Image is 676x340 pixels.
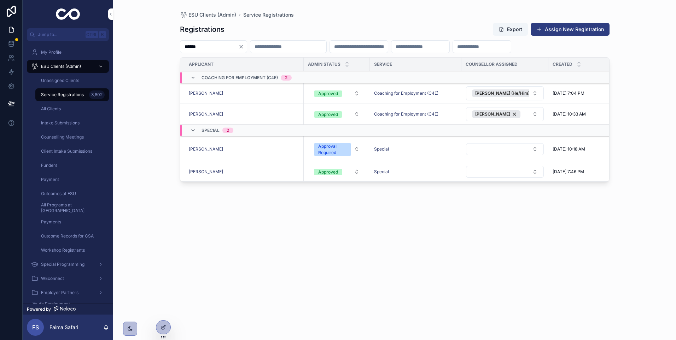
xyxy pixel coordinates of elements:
[27,60,109,73] a: ESU Clients (Admin)
[553,90,610,96] a: [DATE] 7:04 PM
[27,306,51,312] span: Powered by
[100,32,105,37] span: K
[41,247,85,253] span: Workshop Registrants
[35,117,109,129] a: Intake Submissions
[202,128,220,133] span: Special
[374,169,389,175] a: Special
[56,8,80,20] img: App logo
[35,216,109,228] a: Payments
[41,276,64,281] span: WEconnect
[35,187,109,200] a: Outcomes at ESU
[35,88,109,101] a: Service Registrations3,802
[285,75,287,81] div: 2
[41,290,78,295] span: Employer Partners
[553,169,610,175] a: [DATE] 7:46 PM
[374,146,389,152] a: Special
[475,90,530,96] span: [PERSON_NAME] (He/Him)
[35,145,109,158] a: Client Intake Submissions
[374,111,438,117] a: Coaching for Employment (C4E)
[318,111,338,118] div: Approved
[89,90,105,99] div: 3,802
[553,169,584,175] span: [DATE] 7:46 PM
[189,61,214,67] span: Applicant
[238,44,247,49] button: Clear
[41,78,79,83] span: Unassigned Clients
[466,86,544,100] button: Select Button
[86,31,98,38] span: Ctrl
[531,23,610,36] button: Assign New Registration
[189,90,223,96] span: [PERSON_NAME]
[35,230,109,242] a: Outcome Records for CSA
[188,11,236,18] span: ESU Clients (Admin)
[27,286,109,299] a: Employer Partners
[472,89,540,97] button: Unselect 12
[33,301,93,312] span: Youth Employment Connections
[553,61,572,67] span: Created
[41,106,61,112] span: All Clients
[41,202,102,213] span: All Programs at [GEOGRAPHIC_DATA]
[27,46,109,59] a: My Profile
[243,11,294,18] a: Service Registrations
[466,61,518,67] span: Counsellor Assigned
[38,32,83,37] span: Jump to...
[41,262,84,267] span: Special Programming
[374,61,392,67] span: Service
[41,120,80,126] span: Intake Submissions
[466,107,544,121] button: Select Button
[227,128,229,133] div: 2
[374,146,457,152] a: Special
[318,90,338,97] div: Approved
[27,258,109,271] a: Special Programming
[189,146,299,152] a: [PERSON_NAME]
[318,143,347,156] div: Approval Required
[374,169,457,175] a: Special
[41,134,84,140] span: Counselling Meetings
[41,219,61,225] span: Payments
[189,146,223,152] a: [PERSON_NAME]
[35,74,109,87] a: Unassigned Clients
[308,139,366,159] a: Select Button
[472,110,520,118] button: Unselect 9
[374,90,438,96] a: Coaching for Employment (C4E)
[475,111,510,117] span: [PERSON_NAME]
[27,300,109,313] a: Youth Employment Connections
[35,201,109,214] a: All Programs at [GEOGRAPHIC_DATA]
[308,107,366,121] a: Select Button
[466,166,544,178] button: Select Button
[308,61,340,67] span: Admin Status
[189,169,299,175] a: [PERSON_NAME]
[202,75,278,81] span: Coaching for Employment (C4E)
[553,146,610,152] a: [DATE] 10:18 AM
[180,24,225,34] h1: Registrations
[553,111,586,117] span: [DATE] 10:33 AM
[553,90,584,96] span: [DATE] 7:04 PM
[189,169,223,175] a: [PERSON_NAME]
[308,165,365,178] button: Select Button
[35,131,109,143] a: Counselling Meetings
[466,143,544,155] button: Select Button
[27,28,109,41] button: Jump to...CtrlK
[189,111,299,117] a: [PERSON_NAME]
[41,64,81,69] span: ESU Clients (Admin)
[41,148,92,154] span: Client Intake Submissions
[308,87,365,100] button: Select Button
[35,102,109,115] a: All Clients
[189,111,223,117] a: [PERSON_NAME]
[35,244,109,257] a: Workshop Registrants
[308,108,365,121] button: Select Button
[41,233,94,239] span: Outcome Records for CSA
[553,111,610,117] a: [DATE] 10:33 AM
[49,324,78,331] p: Faima Safari
[27,272,109,285] a: WEconnect
[41,177,59,182] span: Payment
